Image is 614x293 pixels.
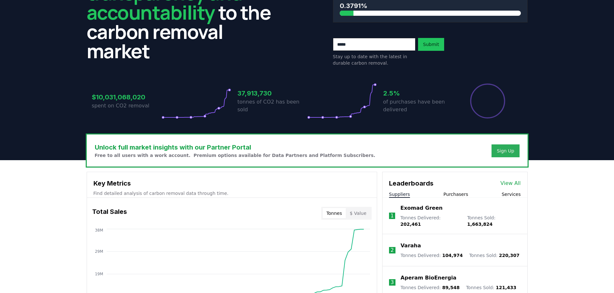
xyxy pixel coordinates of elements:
[92,92,161,102] h3: $10,031,068,020
[501,179,521,187] a: View All
[93,190,370,197] p: Find detailed analysis of carbon removal data through time.
[401,242,421,250] a: Varaha
[470,83,506,119] div: Percentage of sales delivered
[497,148,514,154] a: Sign Up
[340,1,521,11] h3: 0.3791%
[238,98,307,114] p: tonnes of CO2 has been sold
[496,285,516,290] span: 121,433
[492,144,519,157] button: Sign Up
[466,284,516,291] p: Tonnes Sold :
[401,284,460,291] p: Tonnes Delivered :
[333,53,415,66] p: Stay up to date with the latest in durable carbon removal.
[502,191,521,197] button: Services
[467,215,521,227] p: Tonnes Sold :
[92,207,127,220] h3: Total Sales
[442,253,463,258] span: 104,974
[499,253,520,258] span: 220,307
[95,272,103,276] tspan: 19M
[323,208,346,218] button: Tonnes
[95,142,375,152] h3: Unlock full market insights with our Partner Portal
[401,274,456,282] a: Aperam BioEnergia
[346,208,370,218] button: $ Value
[400,215,461,227] p: Tonnes Delivered :
[442,285,460,290] span: 89,548
[443,191,468,197] button: Purchasers
[93,179,370,188] h3: Key Metrics
[400,222,421,227] span: 202,461
[391,279,394,286] p: 3
[238,88,307,98] h3: 37,913,730
[400,204,443,212] a: Exomad Green
[467,222,492,227] span: 1,663,824
[389,179,434,188] h3: Leaderboards
[390,212,394,220] p: 1
[95,228,103,233] tspan: 38M
[389,191,410,197] button: Suppliers
[418,38,444,51] button: Submit
[95,249,103,254] tspan: 29M
[95,152,375,159] p: Free to all users with a work account. Premium options available for Data Partners and Platform S...
[469,252,520,259] p: Tonnes Sold :
[391,246,394,254] p: 2
[383,98,453,114] p: of purchases have been delivered
[401,252,463,259] p: Tonnes Delivered :
[92,102,161,110] p: spent on CO2 removal
[383,88,453,98] h3: 2.5%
